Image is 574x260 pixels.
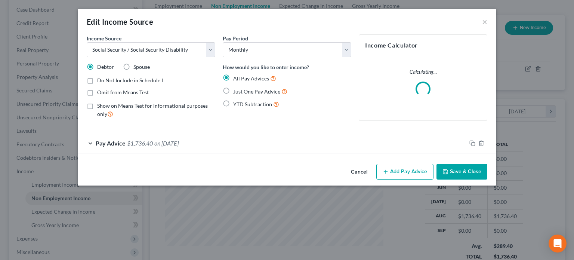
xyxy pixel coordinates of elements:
label: Pay Period [223,34,248,42]
span: Pay Advice [96,140,126,147]
span: $1,736.40 [127,140,153,147]
span: All Pay Advices [233,75,269,82]
div: Open Intercom Messenger [549,235,567,253]
button: Save & Close [436,164,487,180]
span: Do Not Include in Schedule I [97,77,163,83]
p: Calculating... [365,68,481,76]
button: Cancel [345,165,373,180]
span: Debtor [97,64,114,70]
span: Show on Means Test for informational purposes only [97,103,208,117]
span: Omit from Means Test [97,89,149,95]
label: How would you like to enter income? [223,63,309,71]
span: Spouse [133,64,150,70]
button: Add Pay Advice [376,164,433,180]
div: Edit Income Source [87,16,153,27]
span: Just One Pay Advice [233,88,280,95]
h5: Income Calculator [365,41,481,50]
span: YTD Subtraction [233,101,272,107]
button: × [482,17,487,26]
span: Income Source [87,35,121,42]
span: on [DATE] [154,140,179,147]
